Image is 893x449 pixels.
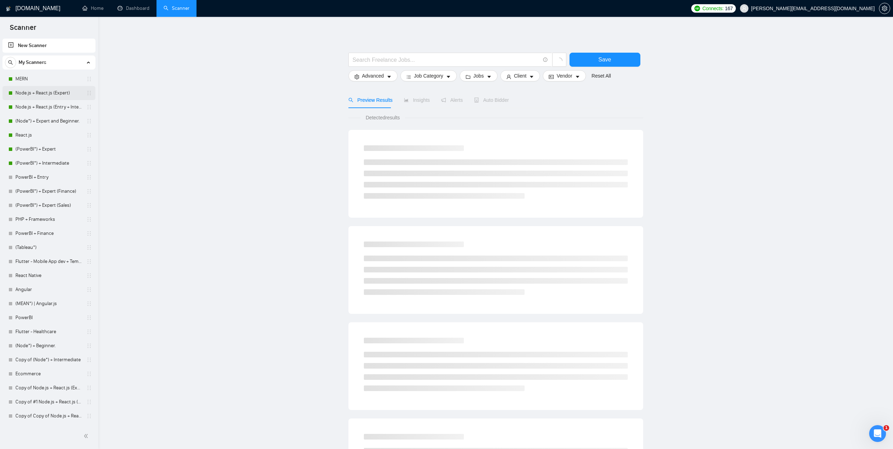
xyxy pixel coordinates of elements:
[86,90,92,96] span: holder
[86,259,92,264] span: holder
[414,72,443,80] span: Job Category
[598,55,611,64] span: Save
[15,198,82,212] a: (PowerBI*) + Expert (Sales)
[702,5,724,12] span: Connects:
[466,74,471,79] span: folder
[15,156,82,170] a: (PowerBI*) + Intermediate
[15,367,82,381] a: Ecommerce
[15,381,82,395] a: Copy of Node.js + React.js (Expert)
[15,395,82,409] a: Copy of #1 Node.js + React.js (Expert)
[86,146,92,152] span: holder
[15,184,82,198] a: (PowerBI*) + Expert (Finance)
[549,74,554,79] span: idcard
[556,58,562,64] span: loading
[474,97,509,103] span: Auto Bidder
[15,142,82,156] a: (PowerBI*) + Expert
[15,86,82,100] a: Node.js + React.js (Expert)
[15,283,82,297] a: Angular
[506,74,511,79] span: user
[15,226,82,240] a: PowerBI + Finance
[742,6,747,11] span: user
[15,240,82,255] a: (Tableau*)
[543,70,586,81] button: idcardVendorcaret-down
[164,5,189,11] a: searchScanner
[348,70,398,81] button: settingAdvancedcaret-down
[361,114,405,121] span: Detected results
[473,72,484,80] span: Jobs
[404,98,409,103] span: area-chart
[869,425,886,442] iframe: Intercom live chat
[15,100,82,114] a: Node.js + React.js (Entry + Intermediate)
[86,315,92,321] span: holder
[441,98,446,103] span: notification
[15,128,82,142] a: React.js
[487,74,492,79] span: caret-down
[15,114,82,128] a: (Node*) + Expert and Beginner.
[86,399,92,405] span: holder
[15,72,82,86] a: MERN
[86,118,92,124] span: holder
[86,371,92,377] span: holder
[348,98,353,103] span: search
[86,287,92,292] span: holder
[400,70,457,81] button: barsJob Categorycaret-down
[118,5,149,11] a: dashboardDashboard
[86,217,92,222] span: holder
[86,357,92,363] span: holder
[86,203,92,208] span: holder
[474,98,479,103] span: robot
[86,174,92,180] span: holder
[543,58,548,62] span: info-circle
[4,22,42,37] span: Scanner
[15,297,82,311] a: (MEAN*) | Angular.js
[86,329,92,335] span: holder
[84,433,91,440] span: double-left
[82,5,104,11] a: homeHome
[446,74,451,79] span: caret-down
[86,231,92,236] span: holder
[592,72,611,80] a: Reset All
[406,74,411,79] span: bars
[86,301,92,306] span: holder
[529,74,534,79] span: caret-down
[86,160,92,166] span: holder
[348,97,393,103] span: Preview Results
[387,74,392,79] span: caret-down
[86,245,92,250] span: holder
[15,325,82,339] a: Flutter - Healthcare
[725,5,733,12] span: 167
[569,53,640,67] button: Save
[404,97,430,103] span: Insights
[879,3,890,14] button: setting
[15,353,82,367] a: Copy of (Node*) + Intermediate
[500,70,540,81] button: userClientcaret-down
[441,97,463,103] span: Alerts
[5,60,16,65] span: search
[15,269,82,283] a: React Native
[15,311,82,325] a: PowerBI
[362,72,384,80] span: Advanced
[353,55,540,64] input: Search Freelance Jobs...
[86,132,92,138] span: holder
[2,55,95,423] li: My Scanners
[575,74,580,79] span: caret-down
[86,273,92,278] span: holder
[86,104,92,110] span: holder
[86,189,92,194] span: holder
[86,343,92,349] span: holder
[86,76,92,82] span: holder
[354,74,359,79] span: setting
[2,39,95,53] li: New Scanner
[5,57,16,68] button: search
[884,425,889,431] span: 1
[879,6,890,11] a: setting
[8,39,90,53] a: New Scanner
[6,3,11,14] img: logo
[694,6,700,11] img: upwork-logo.png
[557,72,572,80] span: Vendor
[15,255,82,269] a: Flutter - Mobile App dev + Template
[15,339,82,353] a: (Node*) + Beginner.
[879,6,890,11] span: setting
[15,212,82,226] a: PHP + Frameworks
[514,72,527,80] span: Client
